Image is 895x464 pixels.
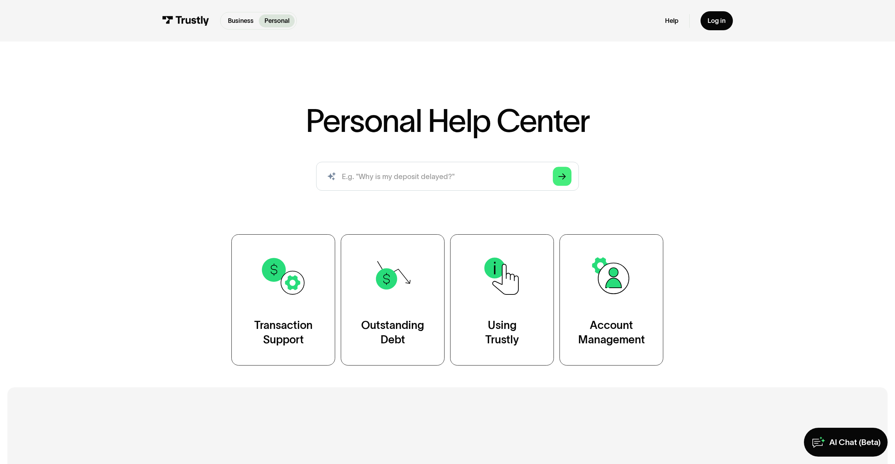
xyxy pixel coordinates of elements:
[228,16,254,26] p: Business
[829,437,881,447] div: AI Chat (Beta)
[485,318,519,347] div: Using Trustly
[316,162,579,191] input: search
[665,17,678,25] a: Help
[231,234,335,366] a: TransactionSupport
[222,14,259,27] a: Business
[361,318,424,347] div: Outstanding Debt
[306,105,590,136] h1: Personal Help Center
[708,17,725,25] div: Log in
[254,318,313,347] div: Transaction Support
[560,234,663,366] a: AccountManagement
[316,162,579,191] form: Search
[578,318,645,347] div: Account Management
[162,16,209,26] img: Trustly Logo
[259,14,295,27] a: Personal
[804,428,888,457] a: AI Chat (Beta)
[450,234,554,366] a: UsingTrustly
[341,234,445,366] a: OutstandingDebt
[264,16,289,26] p: Personal
[701,11,733,30] a: Log in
